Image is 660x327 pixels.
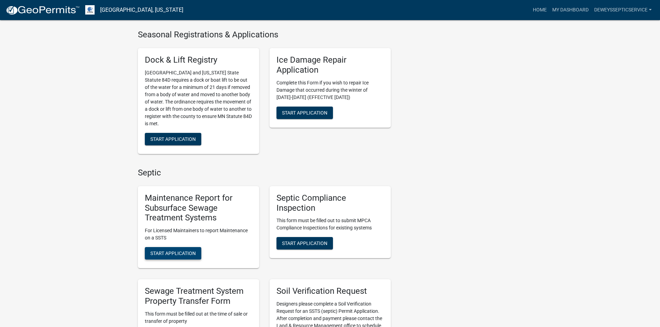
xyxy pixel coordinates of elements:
[549,3,591,17] a: My Dashboard
[145,227,252,242] p: For Licensed Maintainers to report Maintenance on a SSTS
[85,5,95,15] img: Otter Tail County, Minnesota
[100,4,183,16] a: [GEOGRAPHIC_DATA], [US_STATE]
[276,79,384,101] p: Complete this Form if you wish to repair Ice Damage that occurred during the winter of [DATE]-[DA...
[150,136,196,142] span: Start Application
[138,168,391,178] h4: Septic
[276,107,333,119] button: Start Application
[276,55,384,75] h5: Ice Damage Repair Application
[276,286,384,296] h5: Soil Verification Request
[591,3,654,17] a: DeweysSepticService
[138,30,391,40] h4: Seasonal Registrations & Applications
[145,55,252,65] h5: Dock & Lift Registry
[276,237,333,249] button: Start Application
[145,133,201,145] button: Start Application
[145,193,252,223] h5: Maintenance Report for Subsurface Sewage Treatment Systems
[282,240,327,246] span: Start Application
[276,217,384,231] p: This form must be filled out to submit MPCA Compliance Inspections for existing systems
[150,251,196,256] span: Start Application
[145,69,252,127] p: [GEOGRAPHIC_DATA] and [US_STATE] State Statute 84D requires a dock or boat lift to be out of the ...
[530,3,549,17] a: Home
[276,193,384,213] h5: Septic Compliance Inspection
[145,247,201,260] button: Start Application
[145,310,252,325] p: This form must be filled out at the time of sale or transfer of property
[282,110,327,115] span: Start Application
[145,286,252,306] h5: Sewage Treatment System Property Transfer Form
